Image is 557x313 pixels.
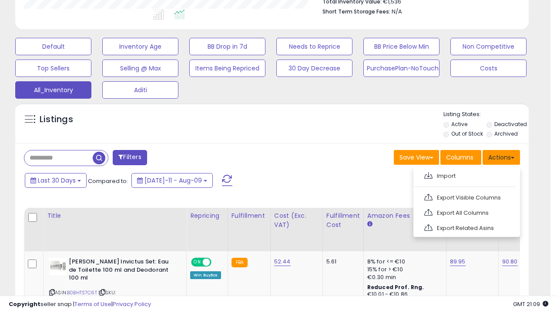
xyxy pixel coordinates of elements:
b: Short Term Storage Fees: [322,8,390,15]
a: 52.44 [274,257,291,266]
button: 30 Day Decrease [276,60,352,77]
div: Win BuyBox [190,271,221,279]
button: Last 30 Days [25,173,87,188]
a: Export Related Asins [418,221,513,235]
button: Columns [440,150,481,165]
label: Out of Stock [451,130,483,137]
b: Reduced Prof. Rng. [367,283,424,291]
span: Compared to: [88,177,128,185]
p: Listing States: [443,110,529,119]
div: 5.61 [326,258,357,266]
label: Archived [494,130,518,137]
a: Import [418,169,513,183]
a: Terms of Use [74,300,111,308]
button: Aditi [102,81,178,99]
label: Active [451,120,467,128]
b: [PERSON_NAME] Invictus Set: Eau de Toilette 100 ml and Deodorant 100 ml [69,258,174,284]
img: 41SHpQeEb7L._SL40_.jpg [49,258,67,275]
button: PurchasePlan-NoTouch [363,60,440,77]
button: Filters [113,150,147,165]
button: Selling @ Max [102,60,178,77]
small: Amazon Fees. [367,220,372,228]
button: Top Sellers [15,60,91,77]
button: Inventory Age [102,38,178,55]
span: Columns [446,153,473,162]
button: All_Inventory [15,81,91,99]
strong: Copyright [9,300,40,308]
div: 15% for > €10 [367,266,440,273]
a: Export All Columns [418,206,513,220]
button: Actions [483,150,520,165]
div: €0.30 min [367,273,440,281]
h5: Listings [40,113,73,126]
small: FBA [232,258,248,267]
div: Cost (Exc. VAT) [274,211,319,230]
button: BB Drop in 7d [189,38,265,55]
a: Privacy Policy [113,300,151,308]
a: 89.95 [450,257,466,266]
span: N/A [392,7,402,16]
button: Needs to Reprice [276,38,352,55]
div: Title [47,211,183,220]
span: ON [192,259,203,266]
span: [DATE]-11 - Aug-09 [144,176,202,185]
div: Fulfillment [232,211,267,220]
div: Amazon Fees [367,211,443,220]
div: 8% for <= €10 [367,258,440,266]
a: Export Visible Columns [418,191,513,204]
span: 2025-09-9 21:09 GMT [513,300,548,308]
div: ASIN: [49,258,180,313]
button: Items Being Repriced [189,60,265,77]
span: Last 30 Days [38,176,76,185]
label: Deactivated [494,120,527,128]
button: Save View [394,150,439,165]
button: Costs [450,60,527,77]
button: Non Competitive [450,38,527,55]
div: Repricing [190,211,224,220]
button: Default [15,38,91,55]
span: OFF [210,259,224,266]
button: [DATE]-11 - Aug-09 [131,173,213,188]
button: BB Price Below Min [363,38,440,55]
div: Fulfillment Cost [326,211,360,230]
div: seller snap | | [9,300,151,309]
a: 90.80 [502,257,518,266]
